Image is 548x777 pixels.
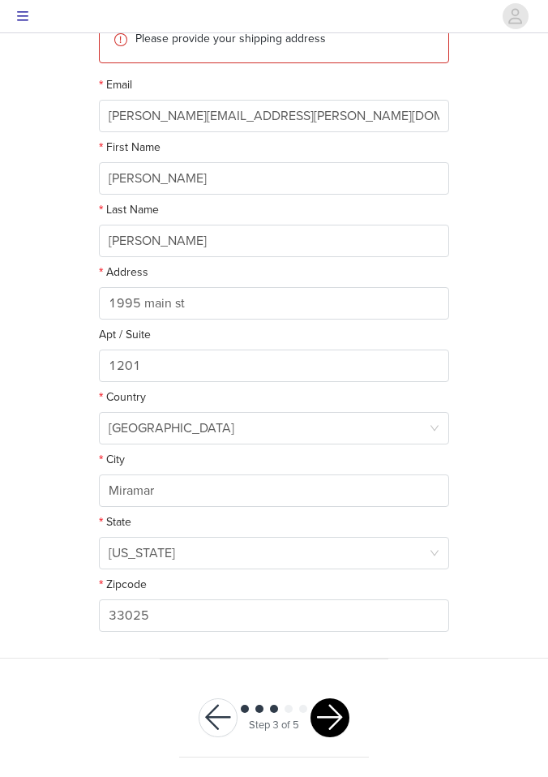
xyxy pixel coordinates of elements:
[99,78,132,92] label: Email
[430,548,439,560] i: icon: down
[109,413,234,444] div: United States
[99,265,148,279] label: Address
[109,538,175,569] div: Florida
[249,718,299,734] div: Step 3 of 5
[99,390,146,404] label: Country
[99,140,161,154] label: First Name
[99,577,147,591] label: Zipcode
[99,453,125,466] label: City
[135,30,435,47] p: Please provide your shipping address
[430,423,439,435] i: icon: down
[507,3,523,29] div: avatar
[99,328,151,341] label: Apt / Suite
[99,515,131,529] label: State
[99,203,159,217] label: Last Name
